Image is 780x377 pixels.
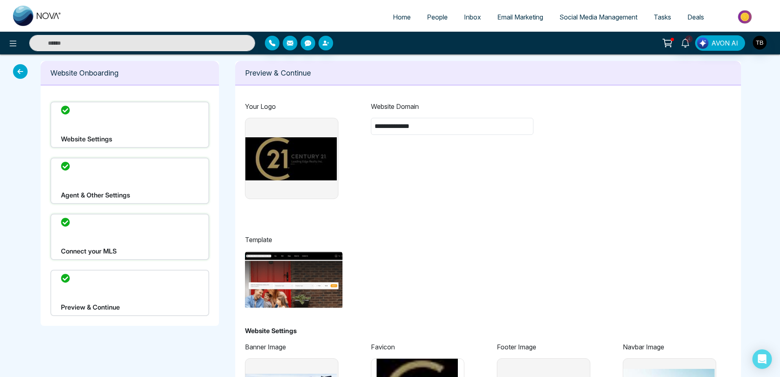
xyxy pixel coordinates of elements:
img: banner image [245,118,337,199]
span: 4 [685,35,693,43]
img: Lead Flow [697,37,708,49]
a: Tasks [646,9,679,25]
div: Open Intercom Messenger [752,349,772,369]
p: Website Domain [371,102,533,111]
span: Home [393,13,411,21]
div: Agent & Other Settings [50,158,209,204]
p: Preview & Continue [245,67,731,78]
a: Deals [679,9,712,25]
a: Social Media Management [551,9,646,25]
p: Website Onboarding [50,67,209,78]
p: Footer Image [497,342,590,352]
img: final template [245,251,342,310]
img: Market-place.gif [716,8,775,26]
span: Deals [687,13,704,21]
span: Tasks [654,13,671,21]
span: Inbox [464,13,481,21]
p: Navbar Image [623,342,716,352]
span: Email Marketing [497,13,543,21]
p: Favicon [371,342,464,352]
p: Template [245,235,731,245]
p: Banner Image [245,342,338,352]
div: Website Settings [50,102,209,148]
a: Inbox [456,9,489,25]
img: User Avatar [753,36,767,50]
a: People [419,9,456,25]
img: Nova CRM Logo [13,6,62,26]
div: Connect your MLS [50,214,209,260]
a: 4 [676,35,695,50]
span: Social Media Management [559,13,637,21]
p: Your Logo [245,102,338,111]
p: Website Settings [245,326,731,336]
a: Home [385,9,419,25]
span: People [427,13,448,21]
a: Email Marketing [489,9,551,25]
button: AVON AI [695,35,745,51]
span: AVON AI [711,38,738,48]
div: Preview & Continue [50,270,209,316]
